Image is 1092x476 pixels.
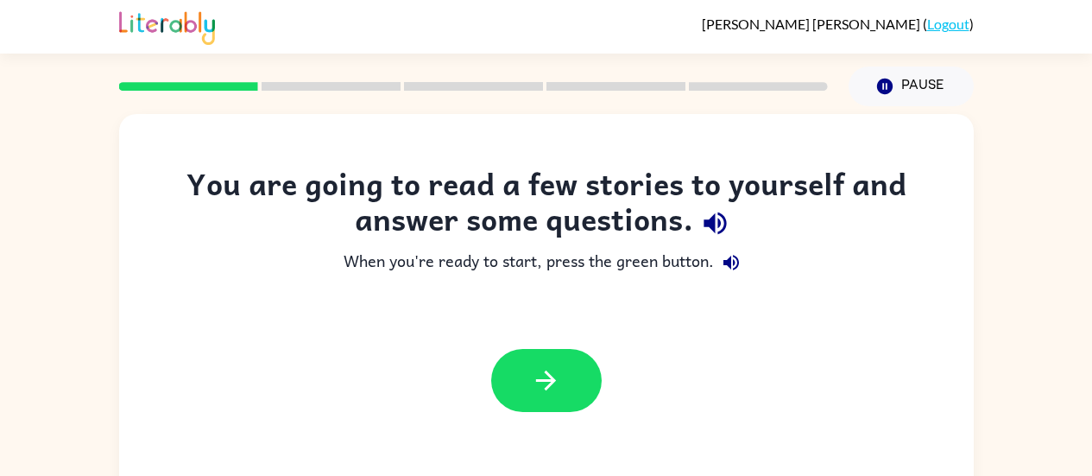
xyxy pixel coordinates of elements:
[119,7,215,45] img: Literably
[927,16,969,32] a: Logout
[154,166,939,245] div: You are going to read a few stories to yourself and answer some questions.
[702,16,974,32] div: ( )
[849,67,974,106] button: Pause
[702,16,923,32] span: [PERSON_NAME] [PERSON_NAME]
[154,245,939,280] div: When you're ready to start, press the green button.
